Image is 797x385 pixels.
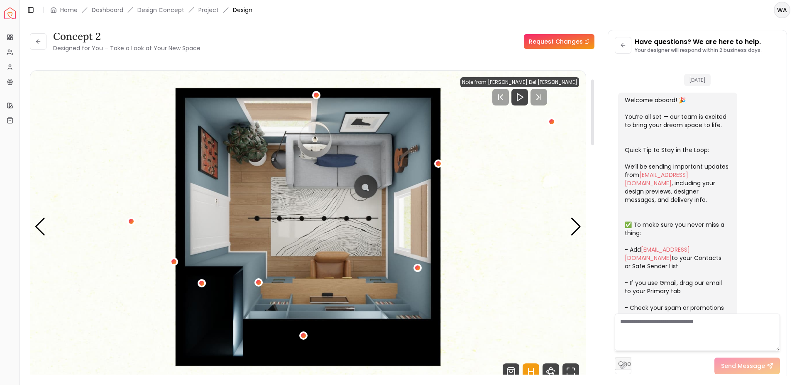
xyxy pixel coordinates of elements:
[233,6,252,14] span: Design
[53,30,200,43] h3: concept 2
[684,74,711,86] span: [DATE]
[774,2,790,18] button: WA
[4,7,16,19] img: Spacejoy Logo
[625,245,690,262] a: [EMAIL_ADDRESS][DOMAIN_NAME]
[635,47,762,54] p: Your designer will respond within 2 business days.
[635,37,762,47] p: Have questions? We are here to help.
[503,363,519,380] svg: Shop Products from this design
[625,171,688,187] a: [EMAIL_ADDRESS][DOMAIN_NAME]
[4,7,16,19] a: Spacejoy
[50,6,252,14] nav: breadcrumb
[30,71,586,383] img: Design Render 1
[460,77,579,87] div: Note from [PERSON_NAME] Del [PERSON_NAME]
[515,92,525,102] svg: Play
[543,363,559,380] svg: 360 View
[137,6,184,14] li: Design Concept
[30,71,586,383] div: 5 / 5
[570,218,582,236] div: Next slide
[198,6,219,14] a: Project
[53,44,200,52] small: Designed for You – Take a Look at Your New Space
[30,71,586,383] div: Carousel
[775,2,790,17] span: WA
[92,6,123,14] a: Dashboard
[34,218,46,236] div: Previous slide
[523,363,539,380] svg: Hotspots Toggle
[60,6,78,14] a: Home
[524,34,594,49] a: Request Changes
[562,363,579,380] svg: Fullscreen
